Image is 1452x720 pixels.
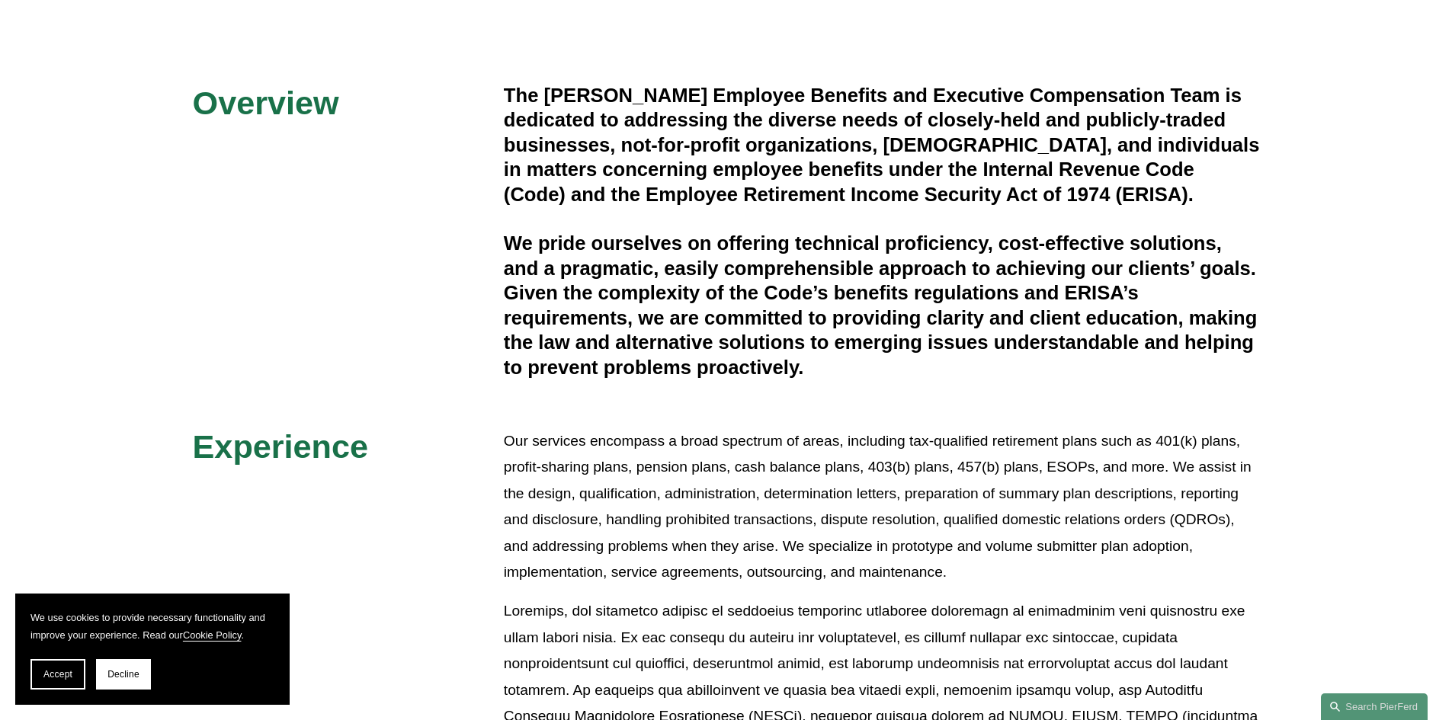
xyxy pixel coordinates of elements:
[107,669,139,680] span: Decline
[1321,693,1428,720] a: Search this site
[43,669,72,680] span: Accept
[30,659,85,690] button: Accept
[193,428,368,465] span: Experience
[15,594,290,705] section: Cookie banner
[183,629,242,641] a: Cookie Policy
[193,85,339,121] span: Overview
[504,231,1260,379] h4: We pride ourselves on offering technical proficiency, cost-effective solutions, and a pragmatic, ...
[96,659,151,690] button: Decline
[30,609,274,644] p: We use cookies to provide necessary functionality and improve your experience. Read our .
[504,83,1260,206] h4: The [PERSON_NAME] Employee Benefits and Executive Compensation Team is dedicated to addressing th...
[504,428,1260,586] p: Our services encompass a broad spectrum of areas, including tax-qualified retirement plans such a...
